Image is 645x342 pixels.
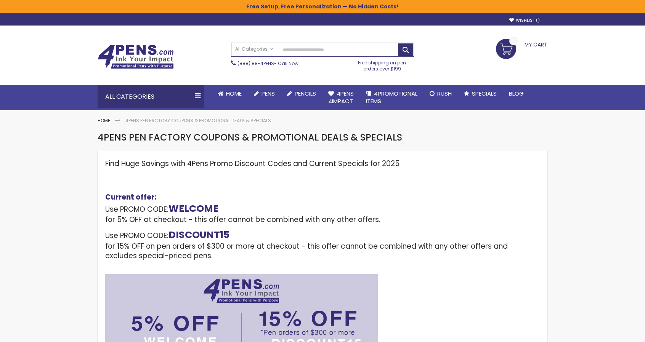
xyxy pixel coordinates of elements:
[212,85,248,102] a: Home
[360,85,424,110] a: 4PROMOTIONALITEMS
[231,43,277,56] a: All Categories
[328,89,354,105] span: 4Pens 4impact
[237,60,274,67] a: (888) 88-4PENS
[226,89,242,97] span: Home
[281,85,322,102] a: Pencils
[262,89,275,97] span: Pens
[98,131,402,144] span: 4Pens Pen Factory Coupons & Promotional Deals & Specials
[322,85,360,110] a: 4Pens4impact
[509,89,524,97] span: Blog
[350,57,414,72] div: Free shipping on pen orders over $199
[105,192,156,202] strong: Current offer:
[105,158,400,169] span: Find Huge Savings with 4Pens Promo Discount Codes and Current Specials for 2025
[235,46,273,52] span: All Categories
[125,117,271,124] strong: 4Pens Pen Factory Coupons & Promotional Deals & Specials
[295,89,316,97] span: Pencils
[472,89,497,97] span: Specials
[437,89,452,97] span: Rush
[366,89,417,105] span: 4PROMOTIONAL ITEMS
[248,85,281,102] a: Pens
[98,85,204,108] div: All Categories
[105,230,508,260] span: Use PROMO CODE: for 15% OFF on pen orders of $300 or more at checkout - this offer cannot be comb...
[509,18,540,23] a: Wishlist
[458,85,503,102] a: Specials
[98,117,110,124] a: Home
[424,85,458,102] a: Rush
[105,192,380,225] span: Use PROMO CODE: for 5% OFF at checkout - this offer cannot be combined with any other offers.
[168,228,229,241] strong: DISCOUNT15
[98,45,174,69] img: 4Pens Custom Pens and Promotional Products
[237,60,300,67] span: - Call Now!
[168,201,218,215] strong: WELCOME
[503,85,530,102] a: Blog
